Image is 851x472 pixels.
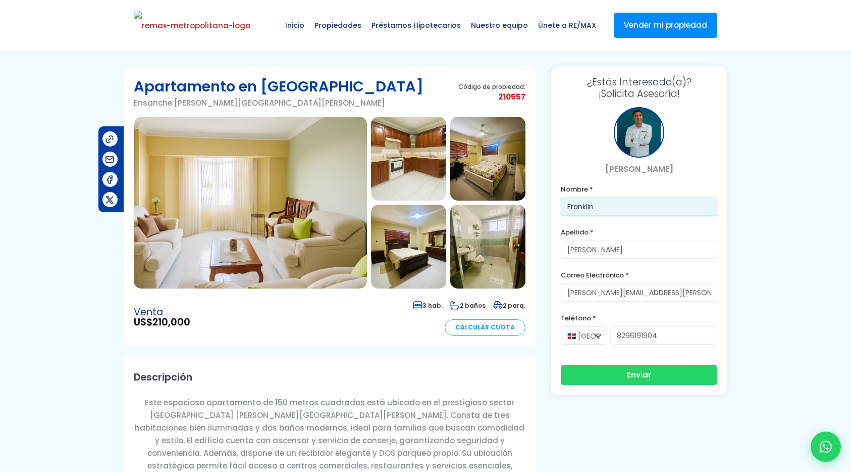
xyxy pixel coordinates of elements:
[614,13,717,38] a: Vender mi propiedad
[104,195,115,205] img: Compartir
[104,174,115,185] img: Compartir
[134,117,367,289] img: Apartamento en Ensanche Serralles
[533,10,601,40] span: Únete a RE/MAX
[309,10,366,40] span: Propiedades
[371,117,446,201] img: Apartamento en Ensanche Serralles
[458,83,525,90] span: Código de propiedad:
[493,301,525,310] span: 2 parq.
[104,134,115,145] img: Compartir
[280,10,309,40] span: Inicio
[371,205,446,289] img: Apartamento en Ensanche Serralles
[413,301,443,310] span: 3 hab.
[134,317,190,327] span: US$
[610,326,717,345] input: 123-456-7890
[134,307,190,317] span: Venta
[450,205,525,289] img: Apartamento en Ensanche Serralles
[561,76,717,100] h3: ¡Solicita Asesoría!
[134,97,423,109] p: Ensanche [PERSON_NAME][GEOGRAPHIC_DATA][PERSON_NAME]
[561,183,717,196] label: Nombre *
[450,117,525,201] img: Apartamento en Ensanche Serralles
[366,10,466,40] span: Préstamos Hipotecarios
[445,319,525,336] a: Calcular Cuota
[466,10,533,40] span: Nuestro equipo
[104,154,115,165] img: Compartir
[134,76,423,97] h1: Apartamento en [GEOGRAPHIC_DATA]
[561,312,717,324] label: Teléfono *
[152,315,190,329] span: 210,000
[561,76,717,88] span: ¿Estás Interesado(a)?
[134,366,525,389] h2: Descripción
[561,365,717,385] button: Enviar
[561,226,717,239] label: Apellido *
[614,107,664,158] div: Franklin Marte Gonzalez
[458,90,525,103] span: 210557
[561,163,717,175] p: [PERSON_NAME]
[561,269,717,281] label: Correo Electrónico *
[450,301,486,310] span: 2 baños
